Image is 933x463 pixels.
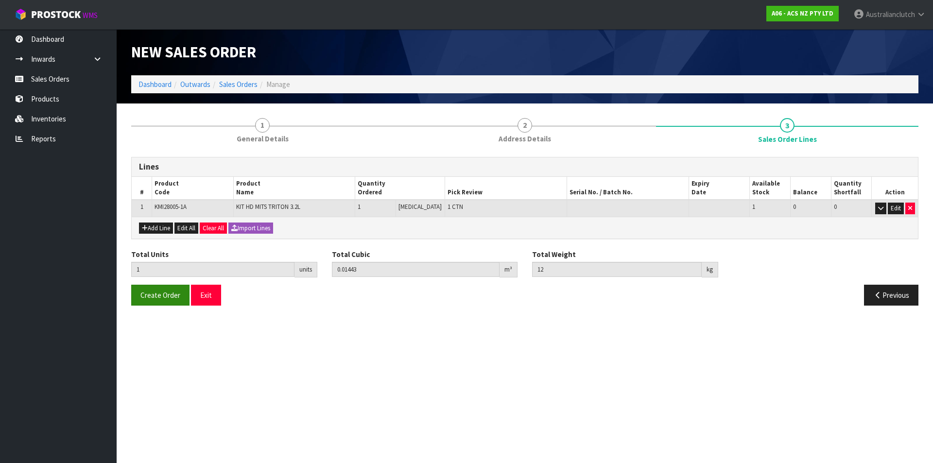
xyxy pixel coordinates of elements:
[131,150,918,313] span: Sales Order Lines
[750,177,791,200] th: Available Stock
[140,203,143,211] span: 1
[236,203,300,211] span: KIT HD MITS TRITON 3.2L
[689,177,750,200] th: Expiry Date
[866,10,915,19] span: Australianclutch
[702,262,718,277] div: kg
[131,42,256,62] span: New Sales Order
[355,177,445,200] th: Quantity Ordered
[219,80,258,89] a: Sales Orders
[83,11,98,20] small: WMS
[152,177,233,200] th: Product Code
[358,203,361,211] span: 1
[448,203,463,211] span: 1 CTN
[237,134,289,144] span: General Details
[138,80,172,89] a: Dashboard
[445,177,567,200] th: Pick Review
[518,118,532,133] span: 2
[398,203,442,211] span: [MEDICAL_DATA]
[791,177,831,200] th: Balance
[266,80,290,89] span: Manage
[888,203,904,214] button: Edit
[131,262,294,277] input: Total Units
[864,285,918,306] button: Previous
[255,118,270,133] span: 1
[831,177,872,200] th: Quantity Shortfall
[233,177,355,200] th: Product Name
[200,223,227,234] button: Clear All
[174,223,198,234] button: Edit All
[758,134,817,144] span: Sales Order Lines
[140,291,180,300] span: Create Order
[567,177,689,200] th: Serial No. / Batch No.
[780,118,795,133] span: 3
[532,262,702,277] input: Total Weight
[15,8,27,20] img: cube-alt.png
[872,177,918,200] th: Action
[332,249,370,259] label: Total Cubic
[228,223,273,234] button: Import Lines
[131,249,169,259] label: Total Units
[139,162,911,171] h3: Lines
[332,262,500,277] input: Total Cubic
[139,223,173,234] button: Add Line
[294,262,317,277] div: units
[191,285,221,306] button: Exit
[772,9,833,17] strong: A06 - ACS NZ PTY LTD
[155,203,187,211] span: KMI28005-1A
[131,285,190,306] button: Create Order
[499,134,551,144] span: Address Details
[532,249,576,259] label: Total Weight
[31,8,81,21] span: ProStock
[500,262,518,277] div: m³
[752,203,755,211] span: 1
[180,80,210,89] a: Outwards
[132,177,152,200] th: #
[793,203,796,211] span: 0
[834,203,837,211] span: 0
